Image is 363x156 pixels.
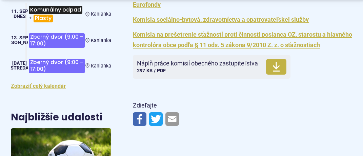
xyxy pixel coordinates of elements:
a: Komisia sociálno-bytová, zdravotníctva a opatrovateľskej služby [133,16,309,23]
a: Náplň práce komisií obecného zastupiteľstva297 KB / PDF [133,55,290,79]
p: Zdieľajte [133,100,352,111]
span: Kanianka [91,63,111,69]
img: Zdieľať na Facebooku [133,112,146,126]
span: Zberný dvor (9:00 - 17:00) [29,59,84,73]
h3: Najbližšie udalosti [11,112,102,123]
span: Kanianka [91,38,111,43]
span: 13. sep [11,35,28,41]
a: Zberný dvor (9:00 - 17:00) Kanianka [DATE] streda [11,56,111,76]
a: Zberný dvor (9:00 - 17:00) Kanianka 13. sep [PERSON_NAME] [11,31,111,51]
span: streda [11,65,29,71]
img: Zdieľať na Twitteri [149,112,163,126]
span: 11. sep [11,8,28,14]
span: [PERSON_NAME] [1,40,38,45]
span: Dnes [14,14,26,19]
span: Komunálny odpad [29,6,82,14]
span: Plasty [34,15,53,22]
h3: + [28,3,85,25]
span: Kanianka [91,11,111,17]
span: 297 KB / PDF [137,68,166,74]
a: Zobraziť celý kalendár [11,83,66,89]
span: Náplň práce komisií obecného zastupiteľstva [137,60,258,67]
span: [DATE] [12,60,27,66]
span: Zberný dvor (9:00 - 17:00) [29,33,84,48]
img: Zdieľať e-mailom [165,112,179,126]
a: Komisia na prešetrenie sťažností proti činnosti poslanca OZ, starostu a hlavného kontrolóra obce ... [133,31,352,48]
a: Komunálny odpad+Plasty Kanianka 11. sep Dnes [11,3,111,25]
